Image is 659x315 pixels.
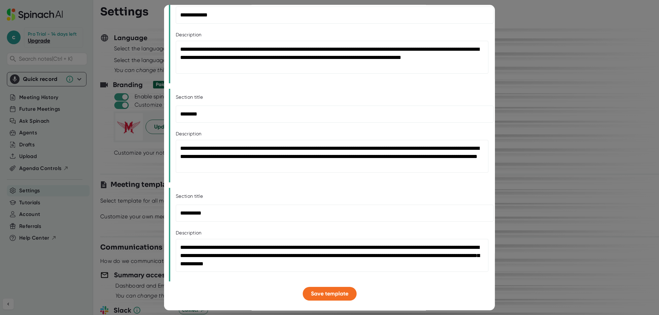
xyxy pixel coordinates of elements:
div: Section title [176,94,203,100]
div: Description [176,131,485,137]
div: Description [176,32,485,38]
div: Section title [176,193,203,199]
div: Description [176,230,485,236]
span: Save template [311,290,348,297]
button: Save template [303,287,357,301]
